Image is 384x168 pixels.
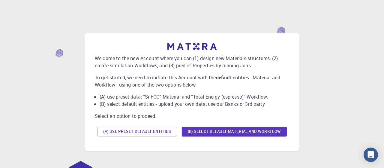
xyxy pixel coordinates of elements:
[95,112,289,120] p: Select an option to proceed.
[97,127,177,136] button: (A) Use preset default entities
[95,74,289,88] p: To get started, we need to initiate this Account with the entities - Material and Workflow - usin...
[167,43,217,50] img: logo
[182,127,287,136] button: (B) Select default material and workflow
[216,74,232,81] b: default
[100,93,289,100] li: (A) use preset data: “Si FCC” Material and “Total Energy (espresso)” Workflow.
[100,100,289,108] li: (B) select default entities - upload your own data, use our Banks or 3rd party
[95,55,289,69] p: Welcome to the new Account where you can (1) design new Materials structures, (2) create simulati...
[364,148,378,162] div: Open Intercom Messenger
